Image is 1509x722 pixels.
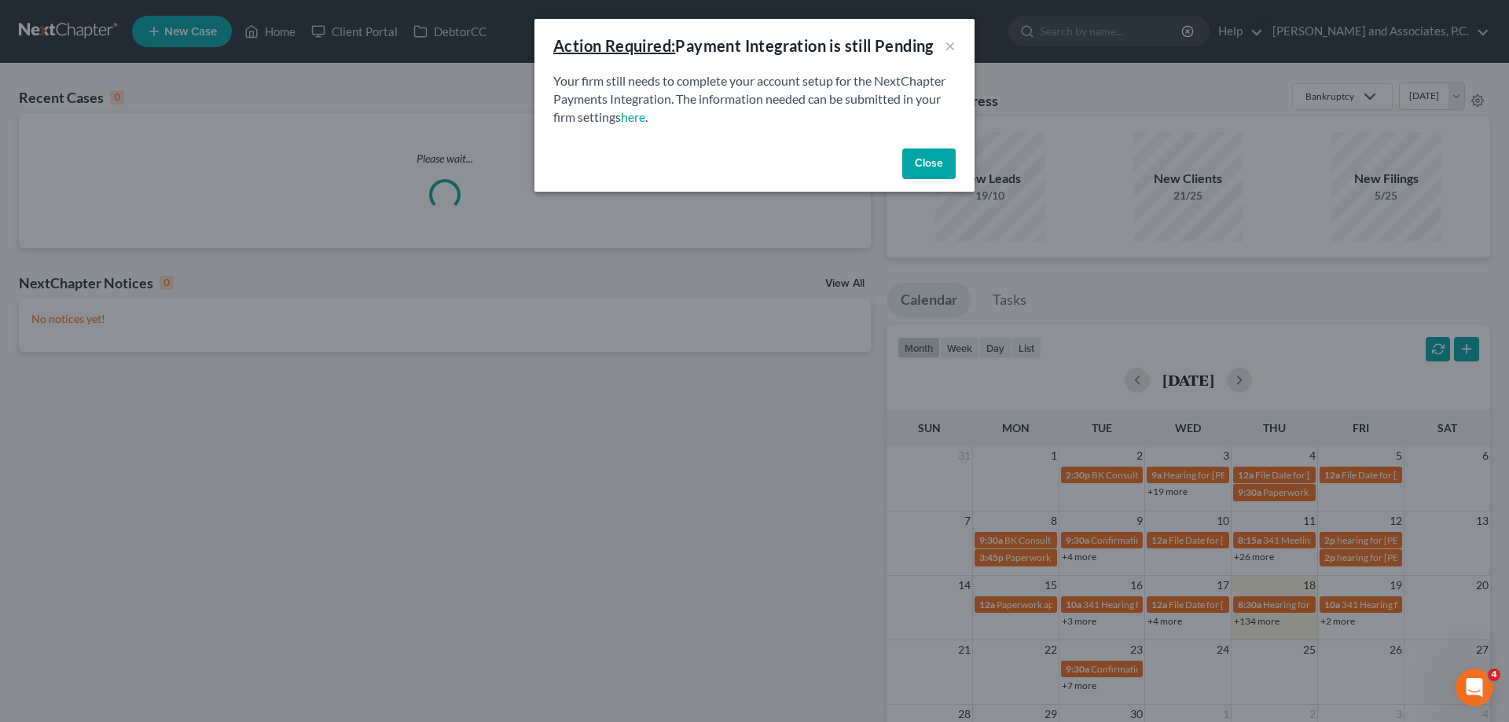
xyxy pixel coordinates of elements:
[553,36,675,55] u: Action Required:
[621,109,645,124] a: here
[1456,669,1493,706] iframe: Intercom live chat
[553,35,934,57] div: Payment Integration is still Pending
[902,148,956,180] button: Close
[553,72,956,126] p: Your firm still needs to complete your account setup for the NextChapter Payments Integration. Th...
[1488,669,1500,681] span: 4
[945,36,956,55] button: ×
